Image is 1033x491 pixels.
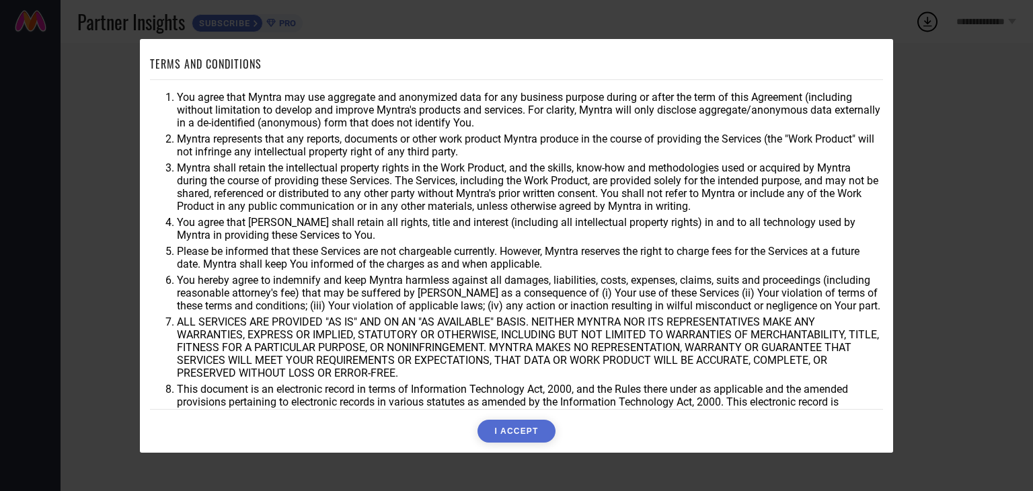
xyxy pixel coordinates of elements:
[177,161,883,213] li: Myntra shall retain the intellectual property rights in the Work Product, and the skills, know-ho...
[177,274,883,312] li: You hereby agree to indemnify and keep Myntra harmless against all damages, liabilities, costs, e...
[477,420,555,443] button: I ACCEPT
[177,315,883,379] li: ALL SERVICES ARE PROVIDED "AS IS" AND ON AN "AS AVAILABLE" BASIS. NEITHER MYNTRA NOR ITS REPRESEN...
[177,383,883,421] li: This document is an electronic record in terms of Information Technology Act, 2000, and the Rules...
[177,245,883,270] li: Please be informed that these Services are not chargeable currently. However, Myntra reserves the...
[177,91,883,129] li: You agree that Myntra may use aggregate and anonymized data for any business purpose during or af...
[177,133,883,158] li: Myntra represents that any reports, documents or other work product Myntra produce in the course ...
[177,216,883,241] li: You agree that [PERSON_NAME] shall retain all rights, title and interest (including all intellect...
[150,56,262,72] h1: TERMS AND CONDITIONS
